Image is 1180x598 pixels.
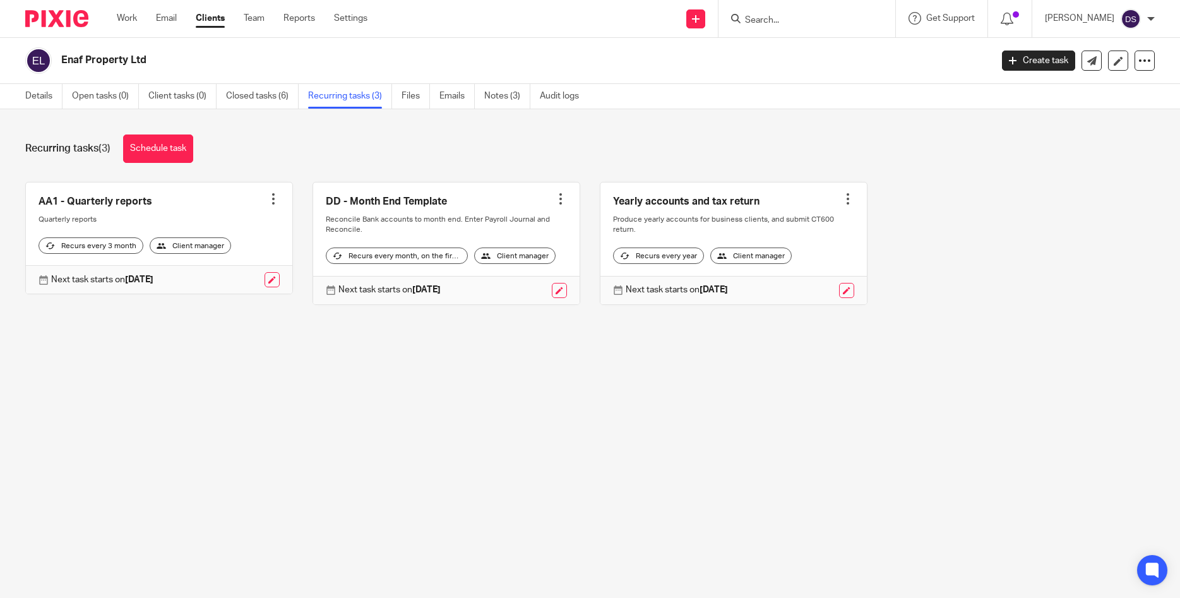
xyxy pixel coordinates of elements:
h2: Enaf Property Ltd [61,54,799,67]
p: [PERSON_NAME] [1045,12,1114,25]
a: Work [117,12,137,25]
a: Audit logs [540,84,588,109]
img: Pixie [25,10,88,27]
a: Email [156,12,177,25]
span: Get Support [926,14,975,23]
strong: [DATE] [125,275,153,284]
a: Emails [439,84,475,109]
a: Reports [283,12,315,25]
div: Recurs every year [613,248,704,264]
div: Recurs every month, on the first workday [326,248,468,264]
p: Next task starts on [338,284,441,296]
div: Client manager [474,248,556,264]
a: Schedule task [123,135,193,163]
input: Search [744,15,857,27]
div: Client manager [150,237,231,254]
a: Settings [334,12,367,25]
a: Details [25,84,63,109]
div: Recurs every 3 month [39,237,143,254]
span: (3) [98,143,110,153]
div: Client manager [710,248,792,264]
a: Create task [1002,51,1075,71]
a: Open tasks (0) [72,84,139,109]
strong: [DATE] [412,285,441,294]
a: Client tasks (0) [148,84,217,109]
img: svg%3E [1121,9,1141,29]
h1: Recurring tasks [25,142,110,155]
a: Team [244,12,265,25]
a: Clients [196,12,225,25]
a: Closed tasks (6) [226,84,299,109]
img: svg%3E [25,47,52,74]
p: Next task starts on [626,284,728,296]
a: Files [402,84,430,109]
p: Next task starts on [51,273,153,286]
a: Recurring tasks (3) [308,84,392,109]
a: Notes (3) [484,84,530,109]
strong: [DATE] [700,285,728,294]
